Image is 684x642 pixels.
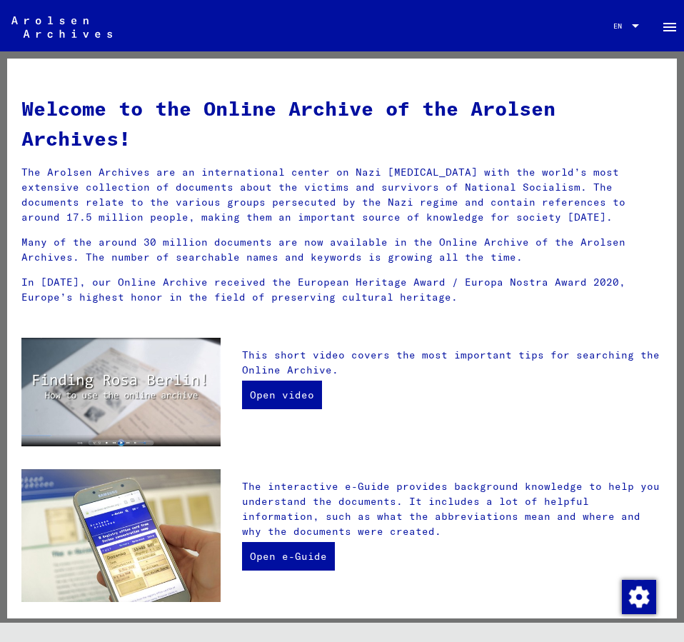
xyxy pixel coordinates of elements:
[613,22,629,30] span: EN
[21,235,663,265] p: Many of the around 30 million documents are now available in the Online Archive of the Arolsen Ar...
[21,469,221,603] img: eguide.jpg
[661,19,678,36] mat-icon: Side nav toggle icon
[21,275,663,305] p: In [DATE], our Online Archive received the European Heritage Award / Europa Nostra Award 2020, Eu...
[11,16,112,38] img: Arolsen_neg.svg
[622,580,656,614] img: Change consent
[21,94,663,154] h1: Welcome to the Online Archive of the Arolsen Archives!
[21,338,221,446] img: video.jpg
[242,479,663,539] p: The interactive e-Guide provides background knowledge to help you understand the documents. It in...
[242,542,335,571] a: Open e-Guide
[242,381,322,409] a: Open video
[621,579,655,613] div: Change consent
[655,11,684,40] button: Toggle sidenav
[21,165,663,225] p: The Arolsen Archives are an international center on Nazi [MEDICAL_DATA] with the world’s most ext...
[242,348,663,378] p: This short video covers the most important tips for searching the Online Archive.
